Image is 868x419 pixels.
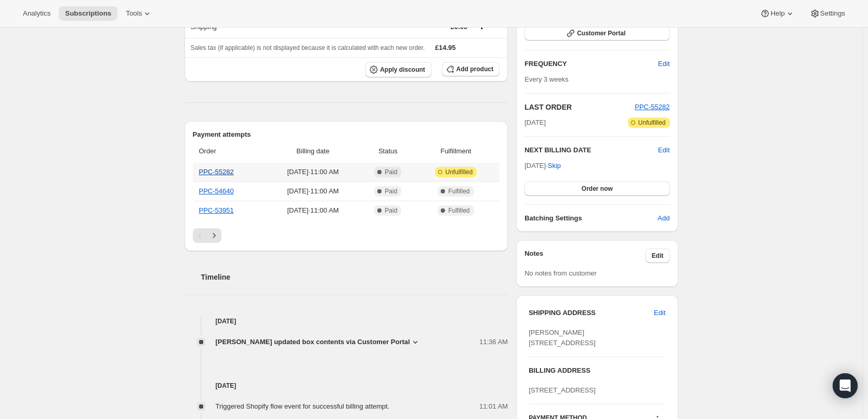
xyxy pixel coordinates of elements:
[380,66,425,74] span: Apply discount
[524,59,658,69] h2: FREQUENCY
[770,9,784,18] span: Help
[479,401,508,412] span: 11:01 AM
[582,185,613,193] span: Order now
[216,402,390,410] span: Triggered Shopify flow event for successful billing attempt.
[524,248,646,263] h3: Notes
[201,272,508,282] h2: Timeline
[23,9,50,18] span: Analytics
[654,308,665,318] span: Edit
[216,337,410,347] span: [PERSON_NAME] updated box contents via Customer Portal
[385,168,397,176] span: Paid
[120,6,159,21] button: Tools
[820,9,845,18] span: Settings
[199,187,234,195] a: PPC-54640
[364,146,412,156] span: Status
[635,103,669,111] a: PPC-55282
[524,213,657,224] h6: Batching Settings
[529,386,596,394] span: [STREET_ADDRESS]
[418,146,493,156] span: Fulfillment
[269,146,358,156] span: Billing date
[529,308,654,318] h3: SHIPPING ADDRESS
[658,145,669,155] button: Edit
[435,44,456,51] span: £14.95
[524,117,546,128] span: [DATE]
[524,75,569,83] span: Every 3 weeks
[658,59,669,69] span: Edit
[652,252,664,260] span: Edit
[193,129,500,140] h2: Payment attempts
[451,23,468,31] span: £0.00
[524,102,635,112] h2: LAST ORDER
[542,158,567,174] button: Skip
[479,337,508,347] span: 11:36 AM
[65,9,111,18] span: Subscriptions
[448,187,469,195] span: Fulfilled
[635,102,669,112] button: PPC-55282
[269,167,358,177] span: [DATE] · 11:00 AM
[524,181,669,196] button: Order now
[577,29,625,37] span: Customer Portal
[524,269,597,277] span: No notes from customer
[385,187,397,195] span: Paid
[185,316,508,326] h4: [DATE]
[269,205,358,216] span: [DATE] · 11:00 AM
[529,365,665,376] h3: BILLING ADDRESS
[207,228,221,243] button: Next
[833,373,858,398] div: Open Intercom Messenger
[442,62,499,76] button: Add product
[193,228,500,243] nav: Pagination
[529,329,596,347] span: [PERSON_NAME] [STREET_ADDRESS]
[191,44,425,51] span: Sales tax (if applicable) is not displayed because it is calculated with each new order.
[652,56,676,72] button: Edit
[456,65,493,73] span: Add product
[199,206,234,214] a: PPC-53951
[524,145,658,155] h2: NEXT BILLING DATE
[193,140,266,163] th: Order
[524,162,561,169] span: [DATE] ·
[754,6,801,21] button: Help
[646,248,670,263] button: Edit
[524,26,669,41] button: Customer Portal
[199,168,234,176] a: PPC-55282
[269,186,358,197] span: [DATE] · 11:00 AM
[548,161,561,171] span: Skip
[17,6,57,21] button: Analytics
[365,62,431,77] button: Apply discount
[638,119,666,127] span: Unfulfilled
[185,381,508,391] h4: [DATE]
[126,9,142,18] span: Tools
[804,6,851,21] button: Settings
[59,6,117,21] button: Subscriptions
[648,305,672,321] button: Edit
[216,337,420,347] button: [PERSON_NAME] updated box contents via Customer Portal
[651,210,676,227] button: Add
[448,206,469,215] span: Fulfilled
[385,206,397,215] span: Paid
[657,213,669,224] span: Add
[445,168,473,176] span: Unfulfilled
